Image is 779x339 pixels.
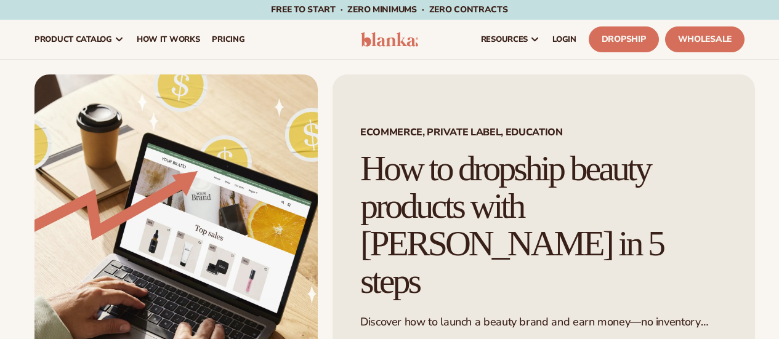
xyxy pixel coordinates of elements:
[552,34,576,44] span: LOGIN
[212,34,244,44] span: pricing
[28,20,131,59] a: product catalog
[360,150,727,300] h1: How to dropship beauty products with [PERSON_NAME] in 5 steps
[360,315,727,329] p: Discover how to launch a beauty brand and earn money—no inventory needed.
[131,20,206,59] a: How It Works
[34,34,112,44] span: product catalog
[137,34,200,44] span: How It Works
[546,20,583,59] a: LOGIN
[360,127,727,137] span: Ecommerce, Private Label, EDUCATION
[475,20,546,59] a: resources
[589,26,659,52] a: Dropship
[206,20,251,59] a: pricing
[271,4,507,15] span: Free to start · ZERO minimums · ZERO contracts
[481,34,528,44] span: resources
[361,32,419,47] img: logo
[665,26,745,52] a: Wholesale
